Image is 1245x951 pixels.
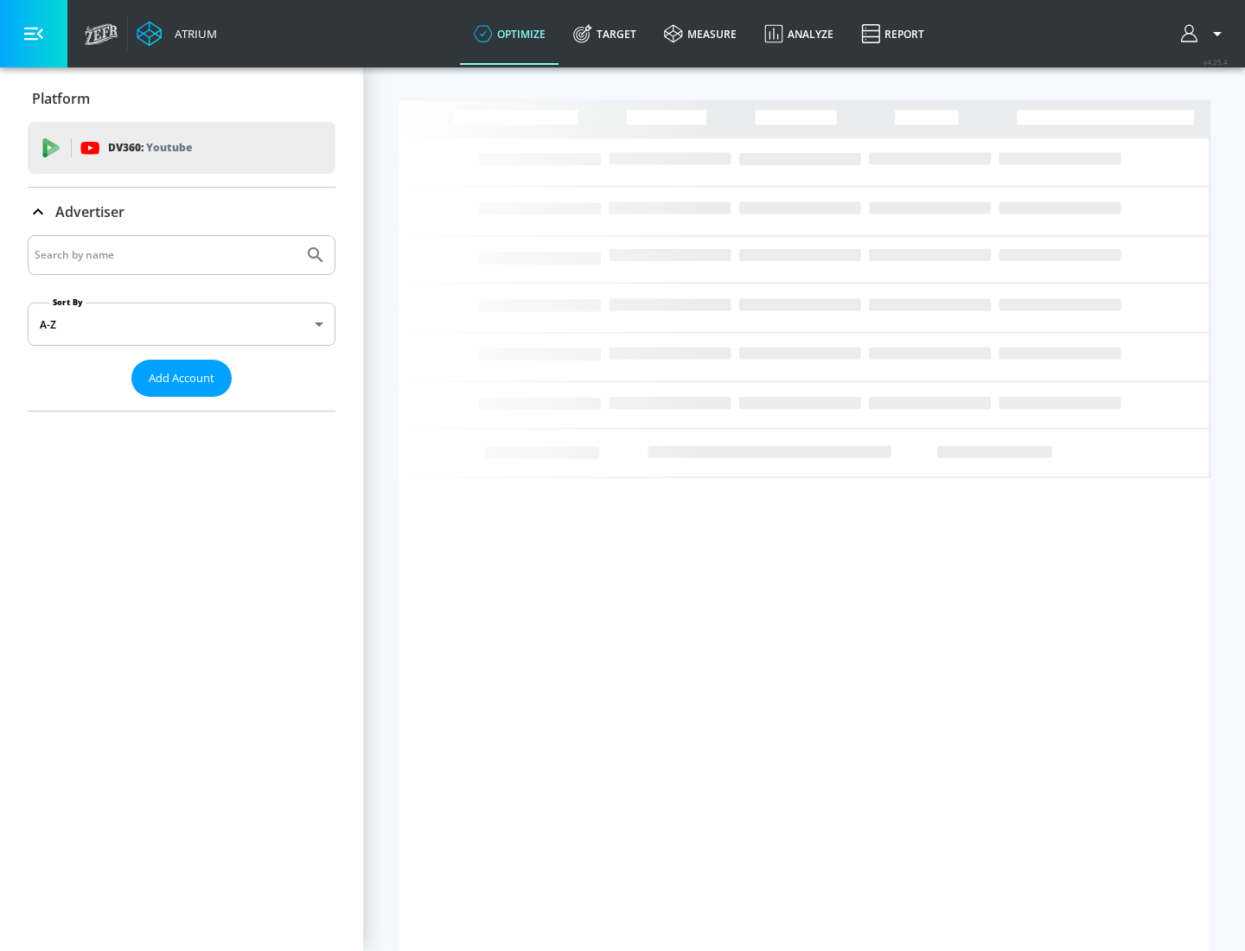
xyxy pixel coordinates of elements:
div: DV360: Youtube [28,122,335,174]
p: Advertiser [55,202,124,221]
nav: list of Advertiser [28,397,335,411]
div: Atrium [168,26,217,41]
label: Sort By [49,297,86,308]
a: optimize [460,3,559,65]
p: Platform [32,89,90,108]
p: DV360: [108,138,192,157]
button: Add Account [131,360,232,397]
a: Report [847,3,938,65]
div: A-Z [28,303,335,346]
a: measure [650,3,750,65]
p: Youtube [146,138,192,156]
input: Search by name [35,244,297,266]
div: Platform [28,74,335,123]
div: Advertiser [28,188,335,236]
a: Analyze [750,3,847,65]
a: Atrium [137,21,217,47]
span: Add Account [149,368,214,388]
div: Advertiser [28,235,335,411]
span: v 4.25.4 [1203,57,1228,67]
a: Target [559,3,650,65]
